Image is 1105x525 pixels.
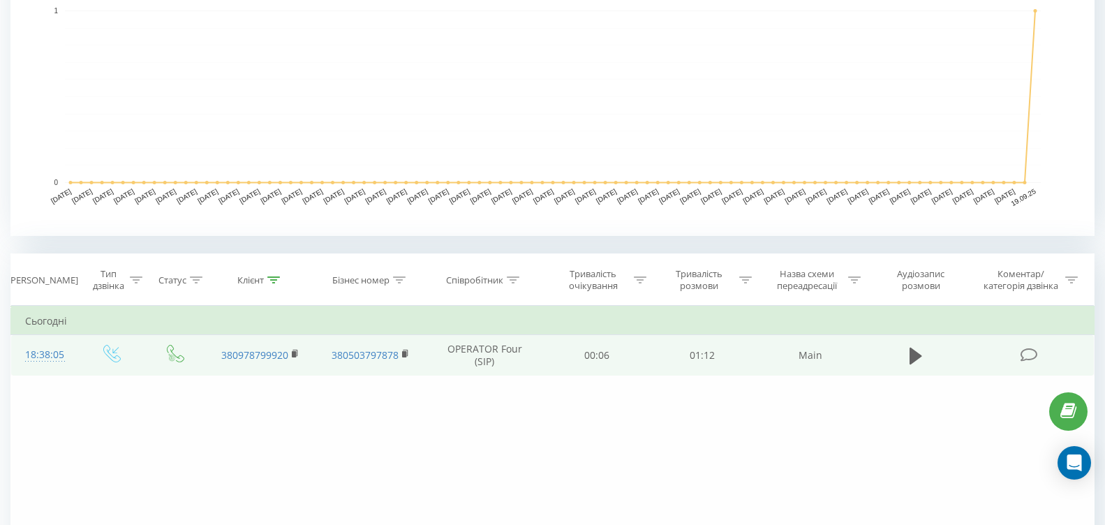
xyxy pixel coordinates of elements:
text: [DATE] [322,187,346,205]
text: [DATE] [889,187,912,205]
td: Сьогодні [11,307,1095,335]
text: [DATE] [280,187,303,205]
td: 00:06 [544,335,650,376]
text: [DATE] [805,187,828,205]
a: 380978799920 [221,348,288,362]
text: [DATE] [553,187,576,205]
text: [DATE] [699,187,722,205]
text: [DATE] [637,187,660,205]
text: [DATE] [385,187,408,205]
text: [DATE] [930,187,954,205]
text: [DATE] [448,187,471,205]
div: Співробітник [446,274,503,286]
text: [DATE] [133,187,156,205]
text: [DATE] [868,187,891,205]
text: 1 [54,7,58,15]
td: Main [755,335,866,376]
text: [DATE] [427,187,450,205]
text: [DATE] [469,187,492,205]
text: [DATE] [511,187,534,205]
div: Клієнт [237,274,264,286]
div: Статус [158,274,186,286]
text: [DATE] [259,187,282,205]
text: [DATE] [302,187,325,205]
text: [DATE] [154,187,177,205]
text: [DATE] [658,187,681,205]
text: [DATE] [532,187,555,205]
text: [DATE] [616,187,639,205]
div: Коментар/категорія дзвінка [980,268,1062,292]
text: [DATE] [783,187,806,205]
text: [DATE] [50,187,73,205]
text: [DATE] [910,187,933,205]
text: [DATE] [993,187,1016,205]
text: [DATE] [595,187,618,205]
div: Open Intercom Messenger [1058,446,1091,480]
td: OPERATOR Four (SIP) [425,335,544,376]
text: [DATE] [720,187,743,205]
div: Бізнес номер [332,274,390,286]
div: [PERSON_NAME] [8,274,78,286]
text: [DATE] [741,187,764,205]
div: Тип дзвінка [91,268,126,292]
text: [DATE] [406,187,429,205]
text: [DATE] [364,187,387,205]
text: [DATE] [175,187,198,205]
text: [DATE] [196,187,219,205]
text: [DATE] [574,187,597,205]
text: [DATE] [91,187,114,205]
text: [DATE] [112,187,135,205]
a: 380503797878 [332,348,399,362]
text: [DATE] [490,187,513,205]
div: Назва схеми переадресації [770,268,845,292]
text: [DATE] [762,187,785,205]
text: [DATE] [972,187,995,205]
text: [DATE] [678,187,702,205]
text: [DATE] [951,187,974,205]
text: [DATE] [238,187,261,205]
text: [DATE] [343,187,366,205]
text: 19.09.25 [1010,187,1038,207]
text: [DATE] [847,187,870,205]
text: [DATE] [826,187,849,205]
div: 18:38:05 [25,341,64,369]
div: Тривалість розмови [662,268,736,292]
text: [DATE] [71,187,94,205]
div: Аудіозапис розмови [878,268,964,292]
td: 01:12 [650,335,756,376]
div: Тривалість очікування [556,268,630,292]
text: 0 [54,179,58,186]
text: [DATE] [217,187,240,205]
